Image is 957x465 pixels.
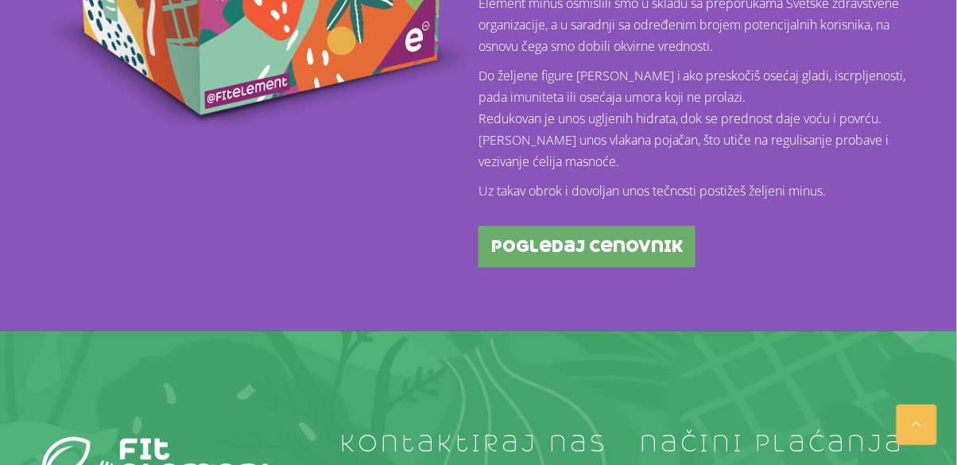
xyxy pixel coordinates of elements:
[478,65,916,172] p: Do željene figure [PERSON_NAME] i ako preskočiš osećaj gladi, iscrpljenosti, pada imuniteta ili o...
[491,238,683,254] span: pogledaj cenovnik
[478,226,695,267] a: pogledaj cenovnik
[640,431,916,456] h4: načini plaćanja
[341,431,617,456] h4: kontaktiraj nas
[478,180,916,202] p: Uz takav obrok i dovoljan unos tečnosti postižeš željeni minus.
